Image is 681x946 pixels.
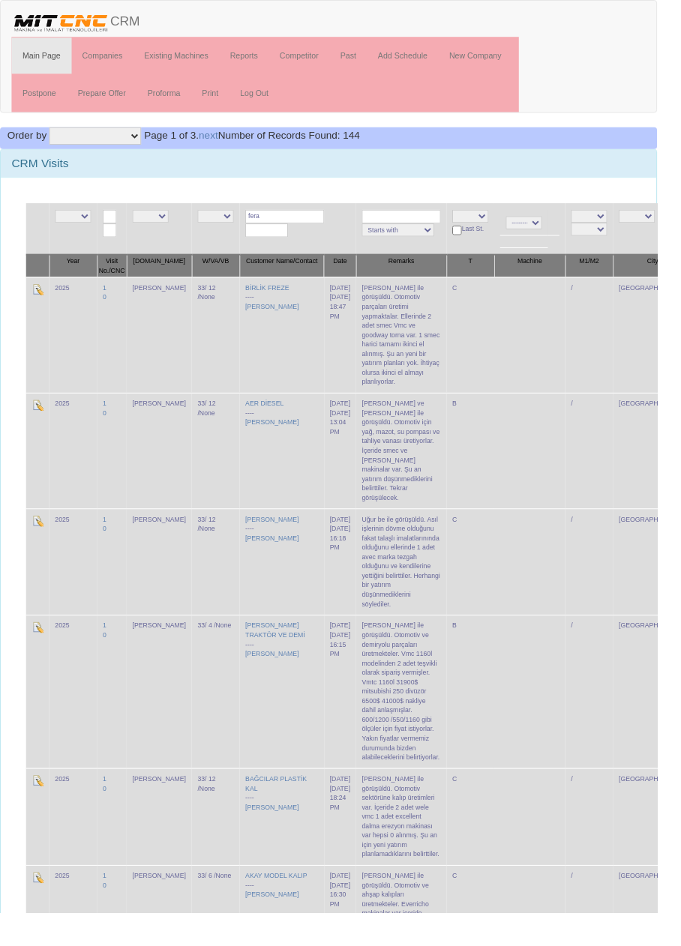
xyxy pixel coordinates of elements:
[342,654,363,683] div: [DATE] 16:15 PM
[342,424,363,453] div: [DATE] 13:04 PM
[586,637,635,796] td: /
[248,407,336,527] td: ----
[254,534,310,542] a: [PERSON_NAME]
[131,287,199,407] td: [PERSON_NAME]
[51,264,100,288] th: Year
[131,264,199,288] th: [DOMAIN_NAME]
[199,527,248,637] td: 33/ 12 /None
[586,796,635,897] td: /
[254,924,310,931] a: [PERSON_NAME]
[106,645,110,652] a: 1
[254,295,300,302] a: BİRLİK FREZE
[142,78,198,115] a: Proforma
[106,544,110,552] a: 0
[199,796,248,897] td: 33/ 12 /None
[380,39,454,76] a: Add Schedule
[106,415,110,422] a: 1
[254,674,310,681] a: [PERSON_NAME]
[248,287,336,407] td: ----
[33,903,45,915] img: Edit
[12,39,74,76] a: Main Page
[512,264,586,288] th: Machine
[106,295,110,302] a: 1
[586,527,635,637] td: /
[33,534,45,546] img: Edit
[254,645,316,662] a: [PERSON_NAME] TRAKTÖR VE DEMİ
[463,211,512,264] td: Last St.
[336,796,369,897] td: [DATE]
[336,527,369,637] td: [DATE]
[12,163,669,176] h3: CRM Visits
[199,264,248,288] th: W/VA/VB
[100,264,131,288] th: Visit No./CNC
[12,78,69,115] a: Postpone
[106,654,110,662] a: 0
[369,637,463,796] td: [PERSON_NAME] ile görüşüldü. Otomotiv ve demiryolu parçaları üretmekteler. Vmc 1160l modelinden 2...
[198,78,238,115] a: Print
[254,904,318,912] a: AKAY MODEL KALIP
[51,287,100,407] td: 2025
[454,39,531,76] a: New Company
[33,414,45,426] img: Edit
[342,304,363,333] div: [DATE] 18:47 PM
[131,637,199,796] td: [PERSON_NAME]
[254,314,310,322] a: [PERSON_NAME]
[131,527,199,637] td: [PERSON_NAME]
[149,134,373,146] span: Number of Records Found: 144
[369,796,463,897] td: [PERSON_NAME] ile görüşüldü. Otomotiv sektörüne kalıp üretimleri var. İçeride 2 adet wele vmc 1 a...
[586,264,635,288] th: M1/M2
[106,914,110,921] a: 0
[51,796,100,897] td: 2025
[248,264,336,288] th: Customer Name/Contact
[51,637,100,796] td: 2025
[33,644,45,656] img: Edit
[278,39,341,76] a: Competitor
[1,1,156,38] a: CRM
[254,434,310,442] a: [PERSON_NAME]
[106,304,110,312] a: 0
[12,12,114,34] img: header.png
[254,804,318,821] a: BAĞCILAR PLASTİK KAL
[463,527,512,637] td: C
[342,543,363,573] div: [DATE] 16:18 PM
[336,407,369,527] td: [DATE]
[69,78,141,115] a: Prepare Offer
[369,407,463,527] td: [PERSON_NAME] ve [PERSON_NAME] ile görüşüldü. Otomotiv için yağ, mazot, su pompası ve tahliye van...
[586,407,635,527] td: /
[33,294,45,306] img: Edit
[51,407,100,527] td: 2025
[238,78,289,115] a: Log Out
[199,287,248,407] td: 33/ 12 /None
[254,833,310,840] a: [PERSON_NAME]
[199,407,248,527] td: 33/ 12 /None
[248,527,336,637] td: ----
[254,554,310,561] a: [PERSON_NAME]
[463,264,512,288] th: T
[106,804,110,811] a: 1
[227,39,279,76] a: Reports
[254,415,294,422] a: AER DİESEL
[342,913,363,942] div: [DATE] 16:30 PM
[33,803,45,815] img: Edit
[369,287,463,407] td: [PERSON_NAME] ile görüşüldü. Otomotiv parçaları üretimi yapmaktalar. Ellerinde 2 adet smec Vmc ve...
[74,39,139,76] a: Companies
[463,287,512,407] td: C
[586,287,635,407] td: /
[342,813,363,842] div: [DATE] 18:24 PM
[106,424,110,432] a: 0
[199,637,248,796] td: 33/ 4 /None
[138,39,227,76] a: Existing Machines
[131,407,199,527] td: [PERSON_NAME]
[149,134,206,146] span: Page 1 of 3.
[369,527,463,637] td: Uğur be ile görüşüldü. Asıl işlerinin dövme olduğunu fakat talaşlı imalatlarınında olduğunu eller...
[369,264,463,288] th: Remarks
[336,287,369,407] td: [DATE]
[336,264,369,288] th: Date
[463,796,512,897] td: C
[106,534,110,542] a: 1
[206,134,226,146] a: next
[341,39,380,76] a: Past
[51,527,100,637] td: 2025
[248,796,336,897] td: ----
[248,637,336,796] td: ----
